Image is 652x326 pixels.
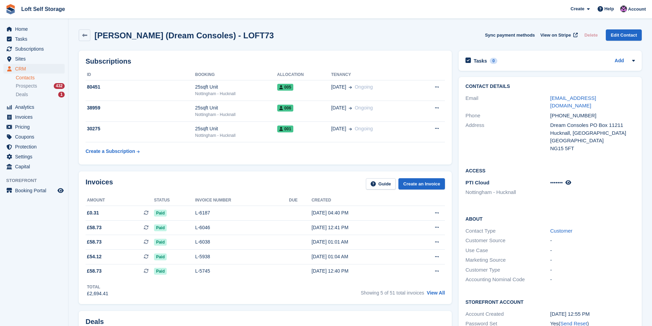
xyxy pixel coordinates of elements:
[58,92,65,97] div: 1
[15,186,56,195] span: Booking Portal
[3,186,65,195] a: menu
[87,238,102,246] span: £58.73
[154,253,167,260] span: Paid
[550,256,635,264] div: -
[94,31,274,40] h2: [PERSON_NAME] (Dream Consoles) - LOFT73
[15,152,56,161] span: Settings
[398,178,445,190] a: Create an Invoice
[195,91,277,97] div: Nottingham - Hucknall
[550,180,563,185] span: •••••••
[195,195,289,206] th: Invoice number
[538,29,579,41] a: View on Stripe
[16,91,65,98] a: Deals 1
[3,122,65,132] a: menu
[86,125,195,132] div: 30275
[86,318,104,326] h2: Deals
[195,112,277,118] div: Nottingham - Hucknall
[3,152,65,161] a: menu
[154,239,167,246] span: Paid
[15,132,56,142] span: Coupons
[154,210,167,217] span: Paid
[3,34,65,44] a: menu
[465,247,550,255] div: Use Case
[195,224,289,231] div: L-6046
[15,122,56,132] span: Pricing
[604,5,614,12] span: Help
[550,129,635,137] div: Hucknall, [GEOGRAPHIC_DATA]
[3,54,65,64] a: menu
[366,178,396,190] a: Guide
[3,102,65,112] a: menu
[6,177,68,184] span: Storefront
[289,195,311,206] th: Due
[87,253,102,260] span: £54.12
[465,121,550,152] div: Address
[3,112,65,122] a: menu
[16,83,37,89] span: Prospects
[15,44,56,54] span: Subscriptions
[355,105,373,110] span: Ongoing
[195,253,289,260] div: L-5938
[87,209,99,217] span: £0.31
[16,91,28,98] span: Deals
[195,104,277,112] div: 25sqft Unit
[15,112,56,122] span: Invoices
[331,104,346,112] span: [DATE]
[465,188,550,196] li: Nottingham - Hucknall
[465,112,550,120] div: Phone
[15,162,56,171] span: Capital
[86,145,140,158] a: Create a Subscription
[56,186,65,195] a: Preview store
[571,5,584,12] span: Create
[490,58,498,64] div: 0
[550,95,596,109] a: [EMAIL_ADDRESS][DOMAIN_NAME]
[550,276,635,284] div: -
[331,69,416,80] th: Tenancy
[615,57,624,65] a: Add
[311,209,408,217] div: [DATE] 04:40 PM
[620,5,627,12] img: Amy Wright
[277,69,331,80] th: Allocation
[3,132,65,142] a: menu
[427,290,445,296] a: View All
[154,224,167,231] span: Paid
[465,84,635,89] h2: Contact Details
[87,290,108,297] div: £2,694.41
[86,57,445,65] h2: Subscriptions
[465,256,550,264] div: Marketing Source
[465,94,550,110] div: Email
[87,284,108,290] div: Total
[355,126,373,131] span: Ongoing
[15,102,56,112] span: Analytics
[465,180,489,185] span: PTI Cloud
[16,82,65,90] a: Prospects 432
[86,83,195,91] div: 80451
[550,310,635,318] div: [DATE] 12:55 PM
[15,142,56,152] span: Protection
[581,29,600,41] button: Delete
[3,64,65,74] a: menu
[86,178,113,190] h2: Invoices
[311,238,408,246] div: [DATE] 01:01 AM
[5,4,16,14] img: stora-icon-8386f47178a22dfd0bd8f6a31ec36ba5ce8667c1dd55bd0f319d3a0aa187defe.svg
[15,24,56,34] span: Home
[550,145,635,153] div: NG15 5FT
[540,32,571,39] span: View on Stripe
[465,298,635,305] h2: Storefront Account
[86,104,195,112] div: 38959
[355,84,373,90] span: Ongoing
[550,228,573,234] a: Customer
[465,266,550,274] div: Customer Type
[3,24,65,34] a: menu
[16,75,65,81] a: Contacts
[154,268,167,275] span: Paid
[361,290,424,296] span: Showing 5 of 51 total invoices
[311,268,408,275] div: [DATE] 12:40 PM
[311,253,408,260] div: [DATE] 01:04 AM
[465,310,550,318] div: Account Created
[87,268,102,275] span: £58.73
[550,237,635,245] div: -
[195,132,277,139] div: Nottingham - Hucknall
[18,3,68,15] a: Loft Self Storage
[465,237,550,245] div: Customer Source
